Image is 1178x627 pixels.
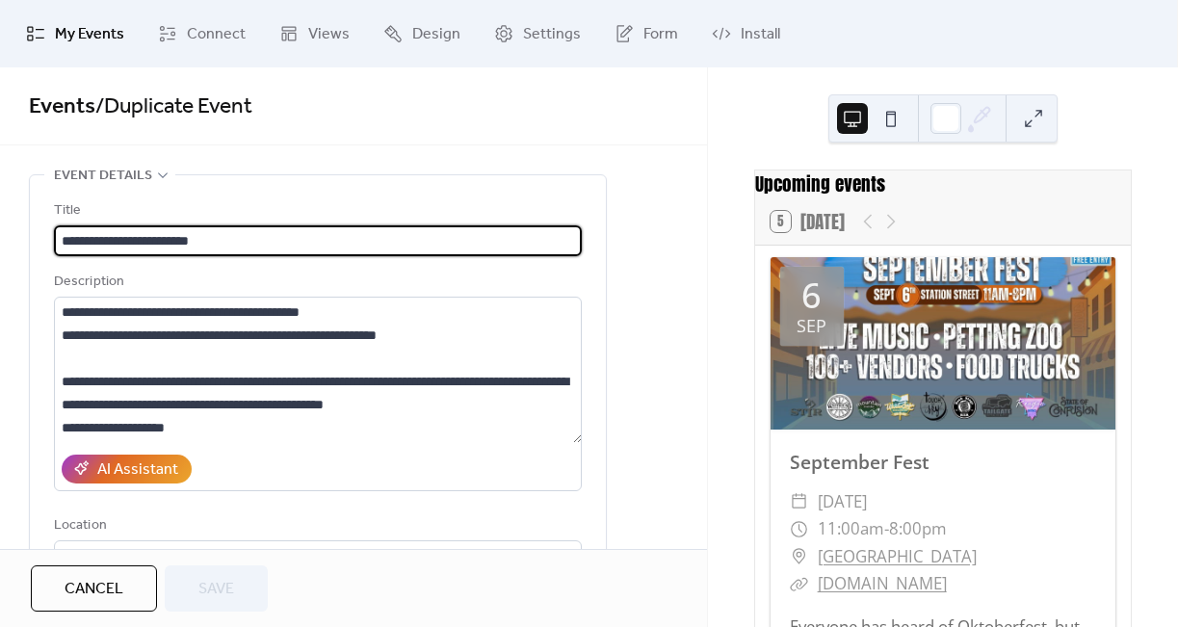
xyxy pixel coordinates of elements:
[62,455,192,483] button: AI Assistant
[697,8,795,60] a: Install
[54,199,578,222] div: Title
[54,514,578,537] div: Location
[480,8,595,60] a: Settings
[818,515,884,543] span: 11:00am
[54,271,578,294] div: Description
[144,8,260,60] a: Connect
[818,543,977,571] a: [GEOGRAPHIC_DATA]
[818,572,947,594] a: [DOMAIN_NAME]
[741,23,780,46] span: Install
[801,278,822,313] div: 6
[55,23,124,46] span: My Events
[889,515,947,543] span: 8:00pm
[187,23,246,46] span: Connect
[790,570,808,598] div: ​
[643,23,678,46] span: Form
[29,86,95,128] a: Events
[12,8,139,60] a: My Events
[65,578,123,601] span: Cancel
[369,8,475,60] a: Design
[95,86,252,128] span: / Duplicate Event
[265,8,364,60] a: Views
[412,23,460,46] span: Design
[755,170,1131,198] div: Upcoming events
[790,515,808,543] div: ​
[797,317,826,334] div: Sep
[818,488,867,516] span: [DATE]
[31,565,157,612] button: Cancel
[600,8,693,60] a: Form
[97,458,178,482] div: AI Assistant
[884,515,889,543] span: -
[790,449,929,475] a: September Fest
[523,23,581,46] span: Settings
[790,543,808,571] div: ​
[308,23,350,46] span: Views
[54,165,152,188] span: Event details
[790,488,808,516] div: ​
